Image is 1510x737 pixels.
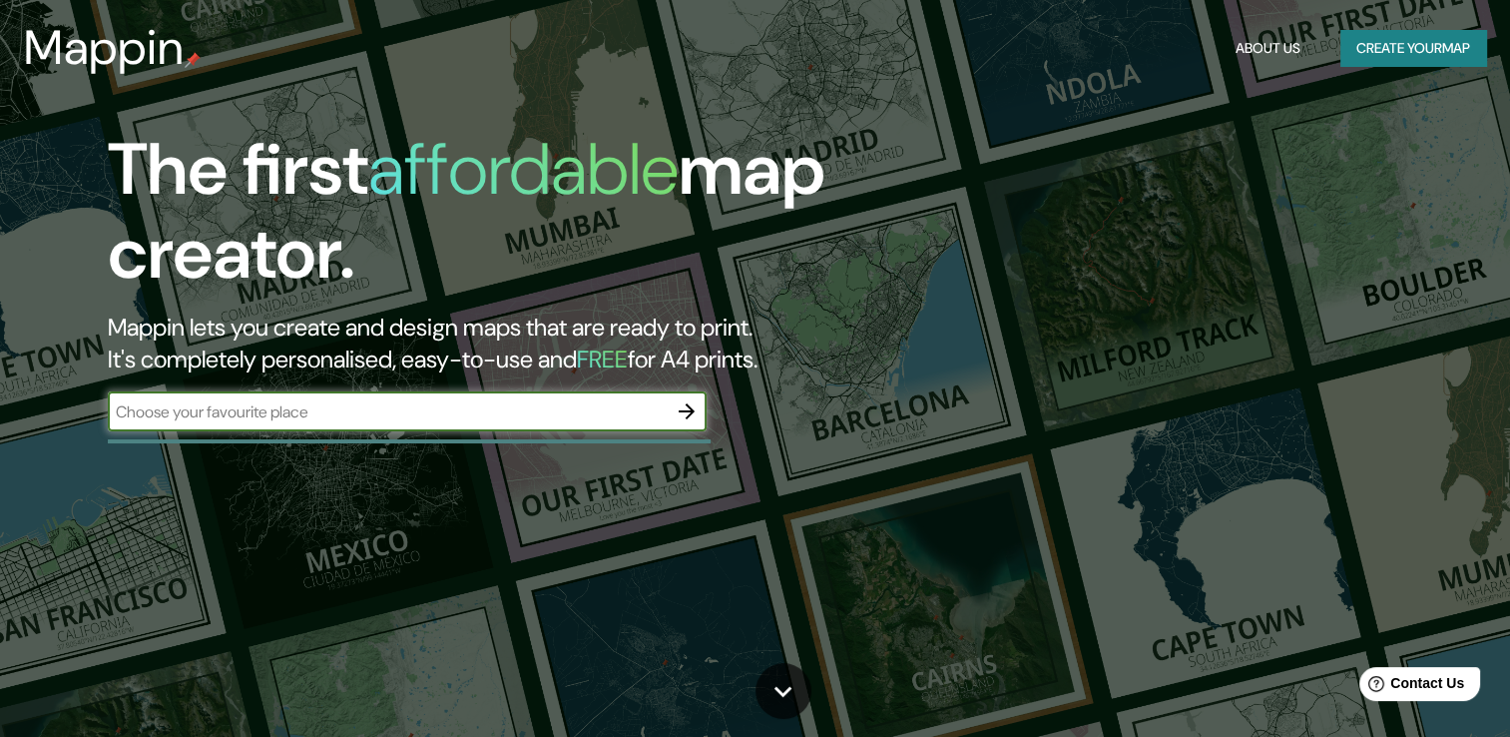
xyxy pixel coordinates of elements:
[108,312,863,375] h2: Mappin lets you create and design maps that are ready to print. It's completely personalised, eas...
[368,123,679,216] h1: affordable
[1332,659,1488,715] iframe: Help widget launcher
[577,344,628,374] h5: FREE
[24,20,185,76] h3: Mappin
[108,400,667,423] input: Choose your favourite place
[1340,30,1486,67] button: Create yourmap
[1228,30,1308,67] button: About Us
[185,52,201,68] img: mappin-pin
[108,128,863,312] h1: The first map creator.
